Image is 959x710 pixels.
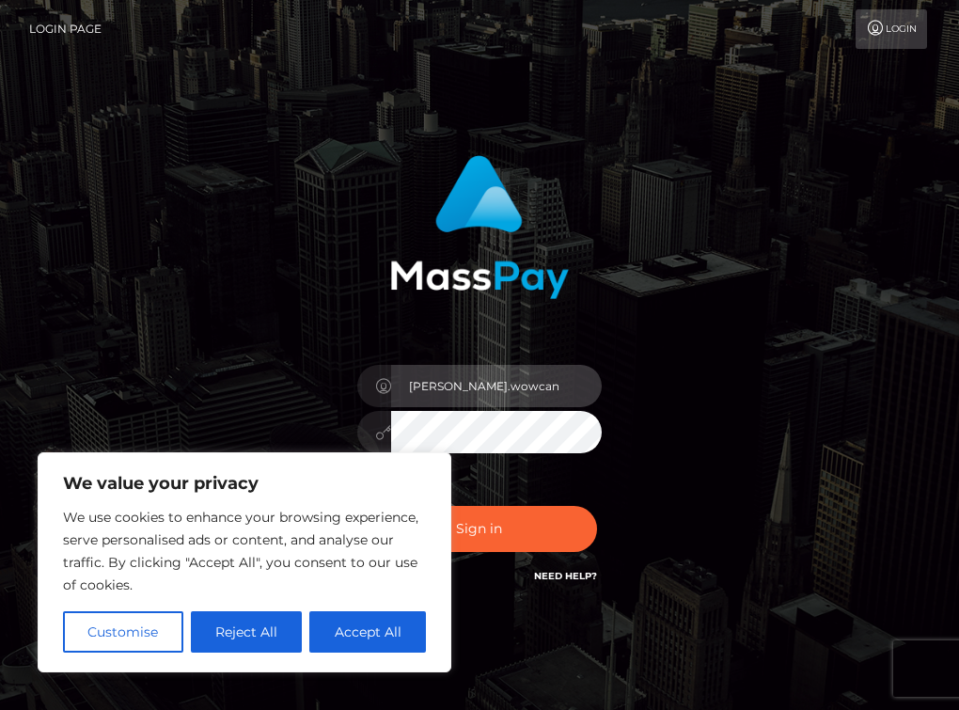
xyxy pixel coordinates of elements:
a: Login Page [29,9,102,49]
input: Username... [391,365,602,407]
a: Need Help? [534,570,597,582]
button: Customise [63,611,183,653]
button: Reject All [191,611,303,653]
a: Login [856,9,927,49]
p: We value your privacy [63,472,426,495]
div: We value your privacy [38,452,451,672]
button: Accept All [309,611,426,653]
p: We use cookies to enhance your browsing experience, serve personalised ads or content, and analys... [63,506,426,596]
button: Sign in [362,506,597,552]
img: MassPay Login [390,155,569,299]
